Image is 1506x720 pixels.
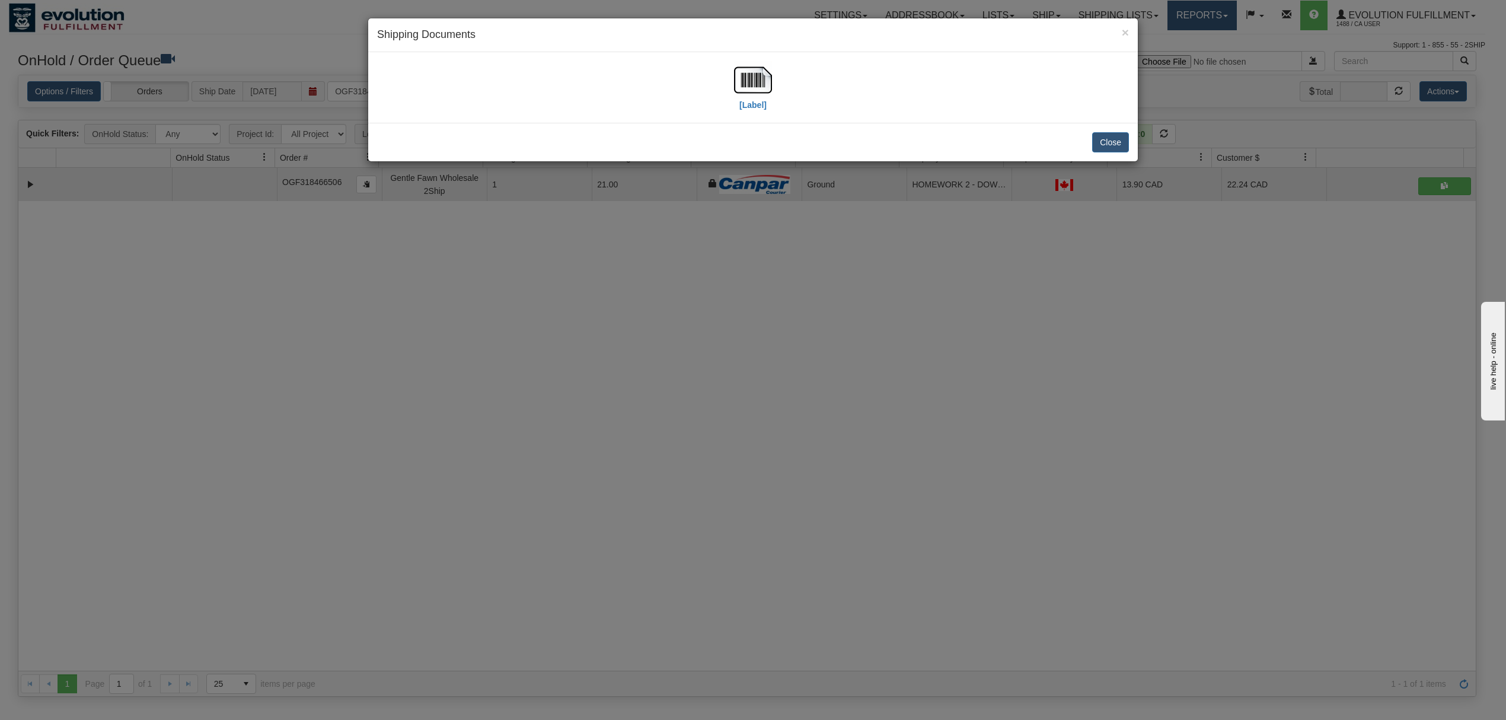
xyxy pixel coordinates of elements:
[734,74,772,109] a: [Label]
[734,61,772,99] img: barcode.jpg
[739,99,767,111] label: [Label]
[1122,26,1129,39] span: ×
[1092,132,1129,152] button: Close
[9,10,110,19] div: live help - online
[1479,300,1505,420] iframe: chat widget
[377,27,1129,43] h4: Shipping Documents
[1122,26,1129,39] button: Close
